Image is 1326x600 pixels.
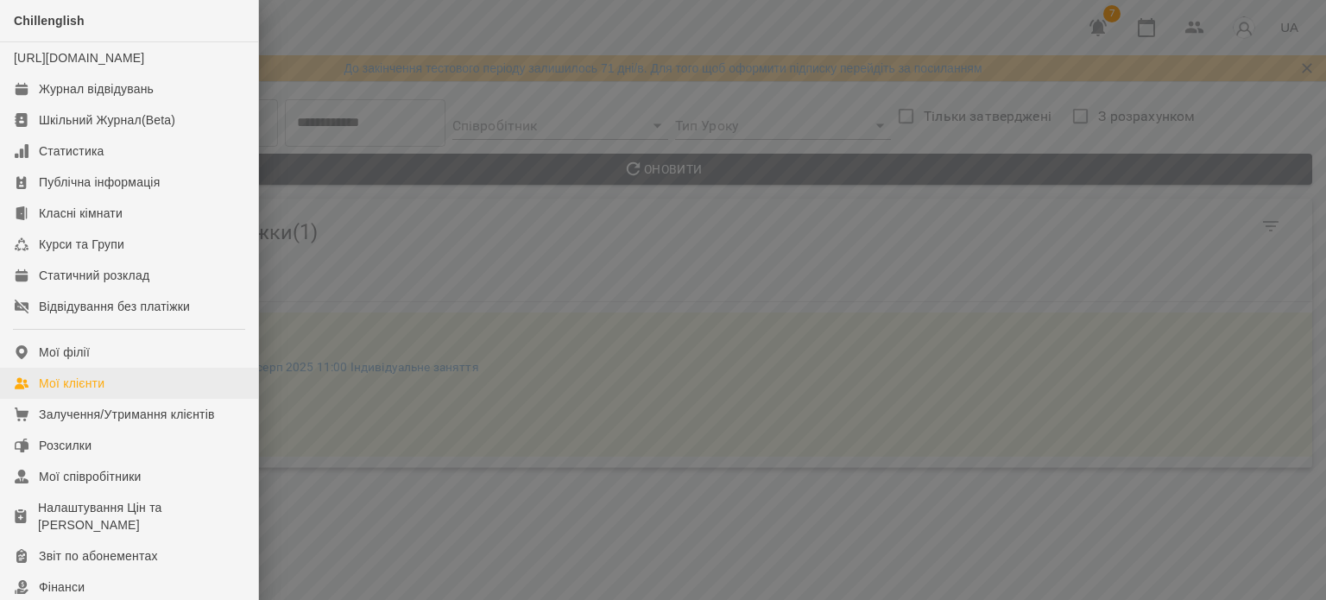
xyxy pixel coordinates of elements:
[39,142,104,160] div: Статистика
[39,468,142,485] div: Мої співробітники
[39,267,149,284] div: Статичний розклад
[39,578,85,596] div: Фінанси
[14,14,85,28] span: Chillenglish
[14,51,144,65] a: [URL][DOMAIN_NAME]
[39,375,104,392] div: Мої клієнти
[39,205,123,222] div: Класні кімнати
[39,547,158,565] div: Звіт по абонементах
[39,111,175,129] div: Шкільний Журнал(Beta)
[39,437,92,454] div: Розсилки
[39,344,90,361] div: Мої філії
[39,406,215,423] div: Залучення/Утримання клієнтів
[39,236,124,253] div: Курси та Групи
[38,499,244,534] div: Налаштування Цін та [PERSON_NAME]
[39,174,160,191] div: Публічна інформація
[39,80,154,98] div: Журнал відвідувань
[39,298,190,315] div: Відвідування без платіжки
